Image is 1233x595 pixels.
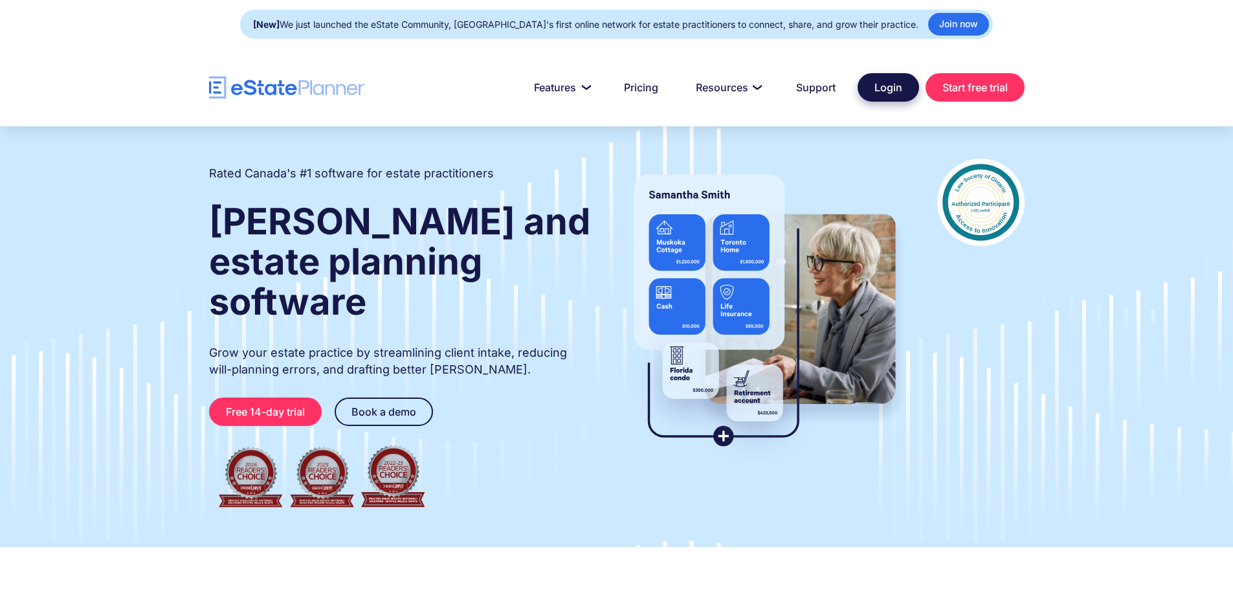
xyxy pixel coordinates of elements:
a: Book a demo [335,398,433,426]
a: Login [858,73,919,102]
div: We just launched the eState Community, [GEOGRAPHIC_DATA]'s first online network for estate practi... [253,16,918,34]
a: Free 14-day trial [209,398,322,426]
a: Support [781,74,851,100]
a: Resources [680,74,774,100]
a: Start free trial [926,73,1025,102]
strong: [PERSON_NAME] and estate planning software [209,199,590,324]
strong: [New] [253,19,280,30]
a: Features [518,74,602,100]
a: home [209,76,364,99]
p: Grow your estate practice by streamlining client intake, reducing will-planning errors, and draft... [209,344,592,378]
h2: Rated Canada's #1 software for estate practitioners [209,165,494,182]
img: estate planner showing wills to their clients, using eState Planner, a leading estate planning so... [618,159,911,463]
a: Pricing [608,74,674,100]
a: Join now [928,13,989,36]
